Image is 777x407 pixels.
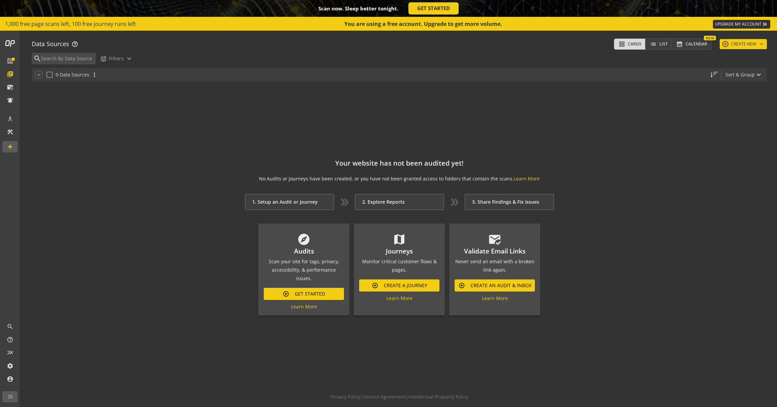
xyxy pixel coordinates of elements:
a: Learn More [514,175,540,182]
mat-icon: construction [7,129,13,135]
button: Get Started [264,288,344,300]
mat-icon: sort [713,70,719,76]
a: Learn More [291,303,317,310]
h2: Your website has not been audited yet! [245,160,554,167]
div: Validate Email Links [455,248,535,255]
mat-icon: straight [708,71,715,78]
span: Create A Journey [384,279,427,292]
div: Journeys [359,248,439,255]
span: Create an Audit & Inbox [470,279,531,292]
mat-icon: expand_more [125,55,133,63]
div: 1. Setup an Audit or Journey [245,194,334,210]
mat-icon: list [649,41,657,47]
mat-icon: account_circle [7,376,13,382]
div: New [704,36,716,40]
mat-icon: more_vert [91,71,98,78]
button: Filters [97,53,136,65]
div: Scan now. Sleep better tonight. [318,6,398,11]
a: UPGRADE MY ACCOUNT [713,20,770,29]
input: Search By Data Source [40,55,94,62]
div: 3. Share Findings & Fix Issues [465,194,554,210]
mat-icon: double_arrow [449,196,460,208]
div: Scan your site for tags, privacy, accessibility, & performance issues. [264,257,344,282]
a: GET STARTED [408,2,459,14]
mat-icon: search [7,323,13,330]
mat-icon: notifications_active [7,97,13,104]
mat-icon: add [722,41,728,47]
span: | [361,394,363,400]
span: Calendar [686,39,707,49]
mat-icon: settings [7,363,13,369]
div: Monitor critical customer flows & pages. [359,257,439,274]
mat-icon: add_circle [283,291,289,297]
mat-icon: calendar_month [675,41,684,47]
button: Sort & Group [721,68,767,81]
span: Filters [109,53,124,65]
a: Intellectual Property Policy [408,394,468,400]
span: List [659,39,668,49]
button: Create an Audit & Inbox [455,279,535,292]
span: Cards [628,39,641,49]
mat-icon: double_arrow [339,196,350,208]
a: Service Agreement [363,394,406,400]
mat-icon: map [393,233,406,246]
mat-icon: list_alt [7,58,13,64]
mat-icon: tune [100,55,107,62]
p: No Audits or Journeys have been created, or you have not been granted access to folders that cont... [245,175,554,182]
mat-icon: library_books [7,71,13,77]
mat-icon: mark_email_read [488,233,501,246]
div: Never send an email with a broken link again. [455,257,535,274]
mat-icon: help_outline [71,41,78,47]
mat-icon: mark_email_read [7,84,13,91]
a: Privacy Policy [330,394,361,400]
mat-icon: keyboard_arrow_down [759,41,764,47]
mat-icon: expand_more [755,71,763,79]
span: | [406,394,408,400]
mat-icon: expand_more [35,71,42,78]
mat-icon: add [7,143,13,150]
mat-icon: explore [297,233,311,246]
mat-icon: grid_view [618,41,626,47]
mat-icon: architecture [7,115,13,122]
mat-icon: search [33,55,40,63]
button: CREATE NEW [720,39,767,49]
mat-icon: multiline_chart [7,349,13,356]
span: Get Started [295,288,325,300]
div: You are using a free account. Upgrade to get more volume. [344,20,503,28]
div: Audits [264,248,344,255]
span: 0 Data Sources [56,71,89,78]
mat-icon: help_outline [7,336,13,343]
mat-icon: keyboard_double_arrow_right [761,21,768,28]
div: 2. Explore Reports [355,194,444,210]
mat-icon: add_circle [372,282,378,289]
div: Data Sources [32,40,78,48]
span: 1,000 free page scans left, 100 free journey runs left [5,20,136,28]
a: Learn More [482,295,508,301]
a: Learn More [386,295,412,301]
mat-icon: add_circle [458,282,465,289]
button: Create A Journey [359,279,439,292]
